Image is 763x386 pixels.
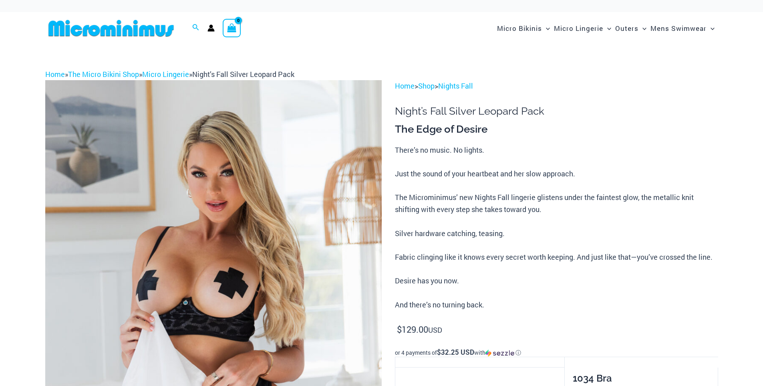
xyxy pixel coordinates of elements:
a: Home [45,69,65,79]
a: Nights Fall [438,81,473,91]
div: or 4 payments of$32.25 USDwithSezzle Click to learn more about Sezzle [395,349,718,357]
span: $ [397,323,402,335]
img: MM SHOP LOGO FLAT [45,19,177,37]
nav: Site Navigation [494,15,718,42]
span: Night’s Fall Silver Leopard Pack [192,69,294,79]
span: Mens Swimwear [650,18,707,38]
a: Search icon link [192,23,199,33]
span: Menu Toggle [542,18,550,38]
a: View Shopping Cart, empty [223,19,241,37]
p: > > [395,80,718,92]
a: Micro Lingerie [142,69,189,79]
a: Home [395,81,415,91]
p: USD [395,323,718,336]
span: Menu Toggle [638,18,646,38]
span: Menu Toggle [707,18,715,38]
a: Shop [418,81,435,91]
bdi: 129.00 [397,323,428,335]
span: 1034 Bra [573,372,612,384]
span: Micro Bikinis [497,18,542,38]
div: or 4 payments of with [395,349,718,357]
span: $32.25 USD [437,348,474,357]
a: The Micro Bikini Shop [68,69,139,79]
p: There’s no music. No lights. Just the sound of your heartbeat and her slow approach. The Micromin... [395,144,718,311]
a: Account icon link [207,24,215,32]
span: Micro Lingerie [554,18,603,38]
a: Micro LingerieMenu ToggleMenu Toggle [552,16,613,40]
a: Mens SwimwearMenu ToggleMenu Toggle [648,16,717,40]
a: Micro BikinisMenu ToggleMenu Toggle [495,16,552,40]
span: Outers [615,18,638,38]
h1: Night’s Fall Silver Leopard Pack [395,105,718,117]
h3: The Edge of Desire [395,123,718,136]
span: » » » [45,69,294,79]
span: Menu Toggle [603,18,611,38]
a: OutersMenu ToggleMenu Toggle [613,16,648,40]
img: Sezzle [485,350,514,357]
